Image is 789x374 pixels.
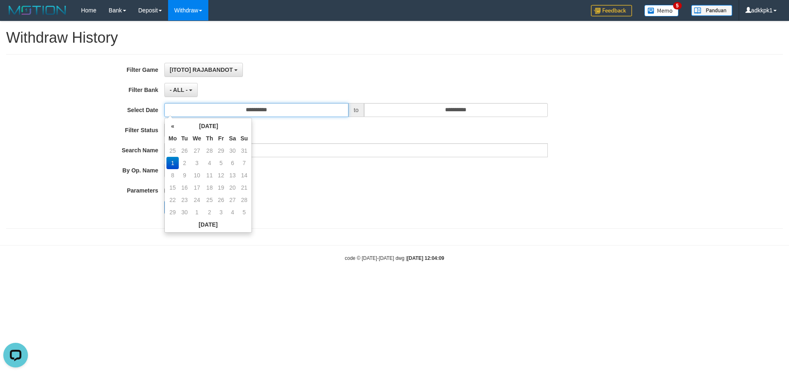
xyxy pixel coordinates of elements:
[190,169,204,181] td: 10
[345,255,444,261] small: code © [DATE]-[DATE] dwg |
[164,63,243,77] button: [ITOTO] RAJABANDOT
[226,157,238,169] td: 6
[238,194,250,206] td: 28
[166,157,179,169] td: 1
[3,3,28,28] button: Open LiveChat chat widget
[179,206,190,218] td: 30
[226,169,238,181] td: 13
[179,157,190,169] td: 2
[215,194,226,206] td: 26
[238,181,250,194] td: 21
[190,181,204,194] td: 17
[170,67,233,73] span: [ITOTO] RAJABANDOT
[190,157,204,169] td: 3
[204,194,216,206] td: 25
[204,132,216,145] th: Th
[238,206,250,218] td: 5
[226,206,238,218] td: 4
[204,145,216,157] td: 28
[204,157,216,169] td: 4
[215,169,226,181] td: 12
[215,181,226,194] td: 19
[204,206,216,218] td: 2
[179,120,238,132] th: [DATE]
[166,194,179,206] td: 22
[166,120,179,132] th: «
[170,87,188,93] span: - ALL -
[591,5,632,16] img: Feedback.jpg
[215,157,226,169] td: 5
[348,103,364,117] span: to
[238,157,250,169] td: 7
[238,169,250,181] td: 14
[166,145,179,157] td: 25
[691,5,732,16] img: panduan.png
[673,2,682,9] span: 5
[166,169,179,181] td: 8
[215,206,226,218] td: 3
[226,181,238,194] td: 20
[6,30,783,46] h1: Withdraw History
[215,145,226,157] td: 29
[166,132,179,145] th: Mo
[190,194,204,206] td: 24
[215,132,226,145] th: Fr
[6,4,69,16] img: MOTION_logo.png
[204,169,216,181] td: 11
[226,132,238,145] th: Sa
[179,194,190,206] td: 23
[179,169,190,181] td: 9
[166,181,179,194] td: 15
[179,145,190,157] td: 26
[226,145,238,157] td: 30
[190,132,204,145] th: We
[166,218,250,231] th: [DATE]
[238,145,250,157] td: 31
[204,181,216,194] td: 18
[164,83,198,97] button: - ALL -
[407,255,444,261] strong: [DATE] 12:04:09
[644,5,679,16] img: Button%20Memo.svg
[190,145,204,157] td: 27
[226,194,238,206] td: 27
[190,206,204,218] td: 1
[179,132,190,145] th: Tu
[238,132,250,145] th: Su
[179,181,190,194] td: 16
[166,206,179,218] td: 29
